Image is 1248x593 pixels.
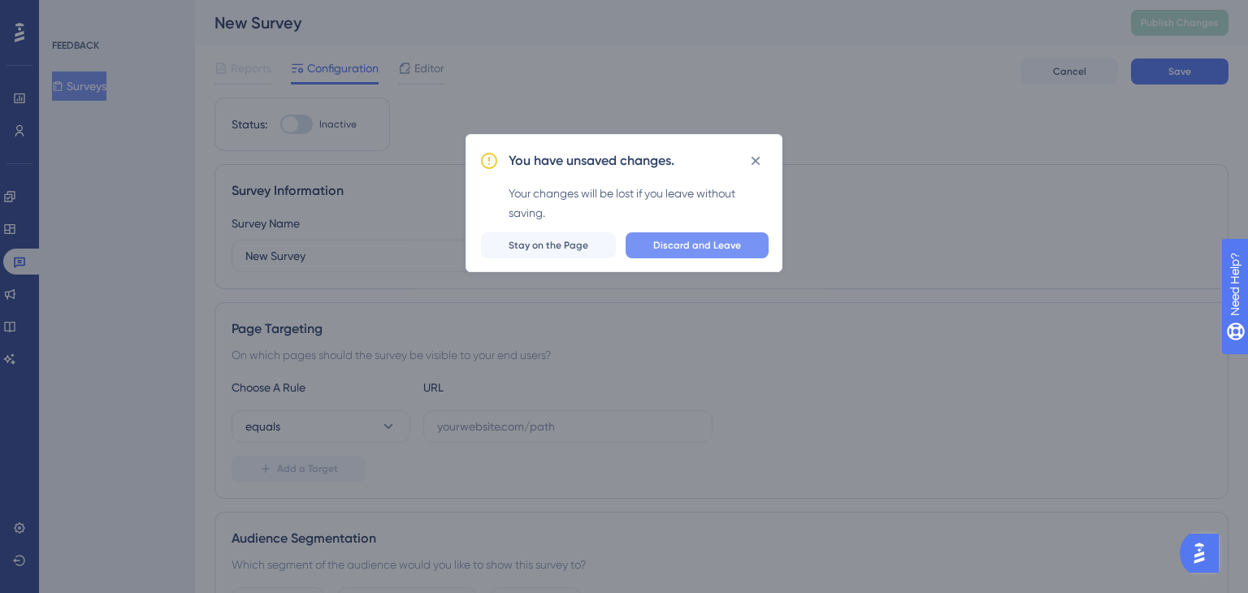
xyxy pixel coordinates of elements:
[509,151,674,171] h2: You have unsaved changes.
[38,4,102,24] span: Need Help?
[509,239,588,252] span: Stay on the Page
[1180,529,1228,578] iframe: UserGuiding AI Assistant Launcher
[653,239,741,252] span: Discard and Leave
[509,184,769,223] div: Your changes will be lost if you leave without saving.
